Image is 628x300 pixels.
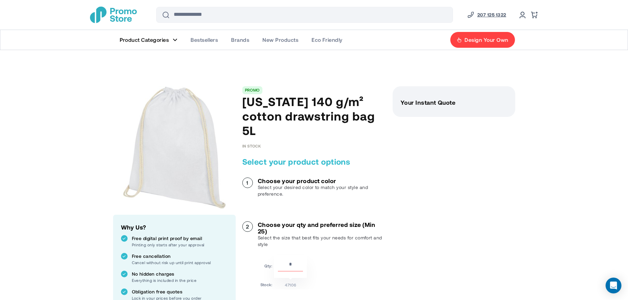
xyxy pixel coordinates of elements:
[120,37,169,43] span: Product Categories
[312,37,343,43] span: Eco Friendly
[132,277,228,283] p: Everything is included in the price
[132,259,228,265] p: Cancel without risk up until print approval
[464,37,508,43] span: Design Your Own
[450,32,515,48] a: Design Your Own
[224,30,256,50] a: Brands
[242,94,386,138] h1: [US_STATE] 140 g/m² cotton drawstring bag 5L
[90,7,137,23] a: store logo
[256,30,305,50] a: New Products
[132,242,228,248] p: Printing only starts after your approval
[467,11,515,19] a: Phone
[305,30,349,50] a: Eco Friendly
[477,11,515,19] a: 207 125 1322
[242,156,386,167] h2: Select your product options
[132,235,228,242] p: Free digital print proof by email
[274,280,307,288] td: 47106
[132,253,228,259] p: Free cancellation
[184,30,224,50] a: Bestsellers
[258,184,386,197] p: Select your desired color to match your style and preference.
[90,7,137,23] img: Promotional Merchandise
[121,223,228,232] h2: Why Us?
[258,234,386,248] p: Select the size that best fits your needs for comfort and style
[262,37,298,43] span: New Products
[258,221,386,234] h3: Choose your qty and preferred size (Min 25)
[401,99,507,106] h3: Your Instant Quote
[158,7,174,23] button: Search
[260,255,273,278] td: Qty:
[258,177,386,184] h3: Choose your product color
[231,37,249,43] span: Brands
[245,88,260,92] a: PROMO
[113,86,236,209] img: main product photo
[191,37,218,43] span: Bestsellers
[242,144,261,148] div: Availability
[132,288,228,295] p: Obligation free quotes
[132,271,228,277] p: No hidden charges
[606,278,621,293] div: Open Intercom Messenger
[260,280,273,288] td: Stock:
[113,30,184,50] a: Product Categories
[242,144,261,148] span: In stock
